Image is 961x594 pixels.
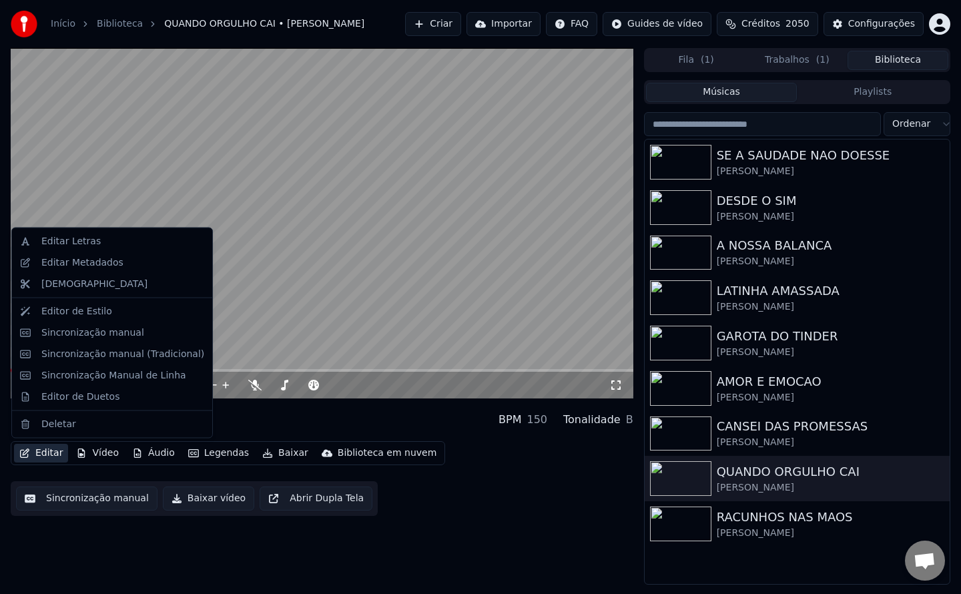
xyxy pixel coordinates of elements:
button: Baixar vídeo [163,487,254,511]
div: [PERSON_NAME] [717,255,944,268]
div: [PERSON_NAME] [717,346,944,359]
div: Editar Letras [41,235,101,248]
div: [PERSON_NAME] [717,300,944,314]
div: Sincronização manual [41,326,144,339]
div: Editor de Estilo [41,304,112,318]
a: Open chat [905,541,945,581]
div: [PERSON_NAME] [11,422,170,436]
div: QUANDO ORGULHO CAI [11,404,170,422]
div: [PERSON_NAME] [717,481,944,495]
div: RACUNHOS NAS MAOS [717,508,944,527]
div: CANSEI DAS PROMESSAS [717,417,944,436]
div: Editor de Duetos [41,390,119,403]
div: Deletar [41,417,76,430]
div: SE A SAUDADE NAO DOESSE [717,146,944,165]
div: AMOR E EMOCAO [717,372,944,391]
div: QUANDO ORGULHO CAI [717,463,944,481]
a: Biblioteca [97,17,143,31]
div: [PERSON_NAME] [717,165,944,178]
div: [DEMOGRAPHIC_DATA] [41,277,147,290]
div: [PERSON_NAME] [717,527,944,540]
span: ( 1 ) [701,53,714,67]
button: Fila [646,51,747,70]
div: Sincronização Manual de Linha [41,368,186,382]
div: Configurações [848,17,915,31]
div: [PERSON_NAME] [717,210,944,224]
button: Vídeo [71,444,124,463]
div: [PERSON_NAME] [717,391,944,404]
button: FAQ [546,12,597,36]
span: QUANDO ORGULHO CAI • [PERSON_NAME] [164,17,364,31]
button: Guides de vídeo [603,12,711,36]
div: Biblioteca em nuvem [338,447,437,460]
nav: breadcrumb [51,17,364,31]
button: Configurações [824,12,924,36]
span: 2050 [785,17,810,31]
button: Créditos2050 [717,12,818,36]
button: Áudio [127,444,180,463]
div: Tonalidade [563,412,621,428]
button: Importar [466,12,541,36]
button: Baixar [257,444,314,463]
button: Trabalhos [747,51,848,70]
div: LATINHA AMASSADA [717,282,944,300]
button: Editar [14,444,68,463]
span: Créditos [741,17,780,31]
div: DESDE O SIM [717,192,944,210]
div: [PERSON_NAME] [717,436,944,449]
a: Início [51,17,75,31]
button: Sincronização manual [16,487,157,511]
button: Biblioteca [848,51,948,70]
div: Editar Metadados [41,256,123,269]
button: Músicas [646,83,797,102]
div: GAROTA DO TINDER [717,327,944,346]
div: A NOSSA BALANCA [717,236,944,255]
button: Legendas [183,444,254,463]
button: Abrir Dupla Tela [260,487,372,511]
div: Sincronização manual (Tradicional) [41,347,204,360]
span: Ordenar [892,117,930,131]
div: 150 [527,412,547,428]
div: BPM [499,412,521,428]
button: Playlists [797,83,948,102]
img: youka [11,11,37,37]
button: Criar [405,12,461,36]
span: ( 1 ) [816,53,830,67]
div: B [626,412,633,428]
